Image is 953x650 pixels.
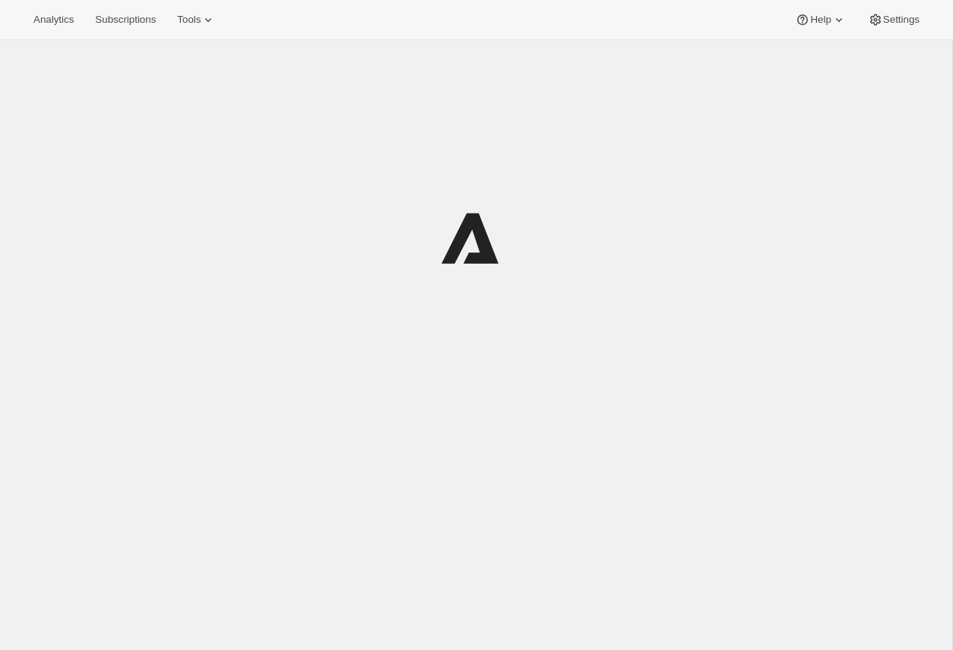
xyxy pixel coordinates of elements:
span: Settings [883,14,920,26]
button: Analytics [24,9,83,30]
button: Settings [859,9,929,30]
button: Help [786,9,855,30]
button: Subscriptions [86,9,165,30]
span: Tools [177,14,201,26]
span: Subscriptions [95,14,156,26]
span: Help [810,14,831,26]
button: Tools [168,9,225,30]
span: Analytics [33,14,74,26]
